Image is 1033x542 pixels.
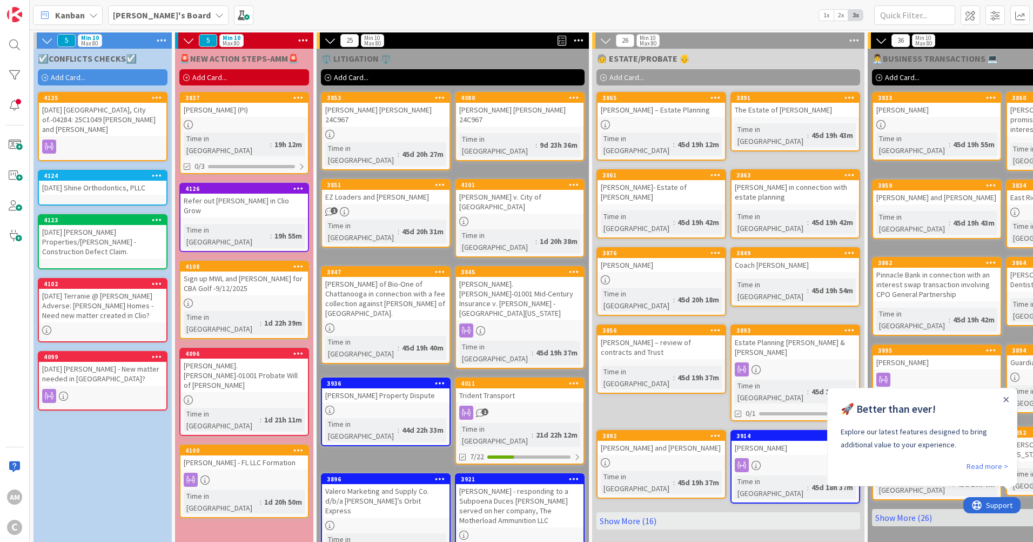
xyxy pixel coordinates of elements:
[325,336,398,360] div: Time in [GEOGRAPHIC_DATA]
[180,446,308,470] div: 4100[PERSON_NAME] - FL LLC Formation
[873,355,1001,369] div: [PERSON_NAME]
[322,484,450,518] div: Valero Marketing and Supply Co. d/b/a [PERSON_NAME]’s Orbit Express
[39,225,166,259] div: [DATE] [PERSON_NAME] Properties/[PERSON_NAME] - Construction Defect Claim.
[455,266,585,369] a: 3845[PERSON_NAME].[PERSON_NAME]-01001 Mid-Century Insurance v. [PERSON_NAME] - [GEOGRAPHIC_DATA][...
[950,314,997,326] div: 45d 19h 42m
[598,170,725,180] div: 3861
[39,171,166,181] div: 4124
[461,475,583,483] div: 3921
[113,10,211,21] b: [PERSON_NAME]'s Board
[949,138,950,150] span: :
[398,148,399,160] span: :
[180,262,308,295] div: 4108Sign up MWL and [PERSON_NAME] for CBA Golf -9/12/2025
[873,346,1001,369] div: 3895[PERSON_NAME]
[321,266,451,364] a: 3847[PERSON_NAME] of Bio-One of Chattanooga in connection with a fee collection against [PERSON_N...
[322,93,450,127] div: 3853[PERSON_NAME] [PERSON_NAME] 24C967
[180,184,308,217] div: 4126Refer out [PERSON_NAME] in Clio Grow
[596,169,726,239] a: 3861[PERSON_NAME]- Estate of [PERSON_NAME]Time in [GEOGRAPHIC_DATA]:45d 19h 42m
[179,53,299,64] span: 🚨NEW ACTION STEPS-AMM🚨
[601,288,673,312] div: Time in [GEOGRAPHIC_DATA]
[602,327,725,334] div: 3856
[322,267,450,320] div: 3847[PERSON_NAME] of Bio-One of Chattanooga in connection with a fee collection against [PERSON_N...
[873,103,1001,117] div: [PERSON_NAME]
[184,311,260,335] div: Time in [GEOGRAPHIC_DATA]
[596,247,726,316] a: 3876[PERSON_NAME]Time in [GEOGRAPHIC_DATA]:45d 20h 18m
[322,267,450,277] div: 3847
[596,53,690,64] span: 🧓 ESTATE/PROBATE 👴
[399,226,446,237] div: 45d 20h 31m
[39,352,166,386] div: 4099[DATE] [PERSON_NAME] - New matter needed in [GEOGRAPHIC_DATA]?
[364,35,380,41] div: Min 10
[55,9,85,22] span: Kanban
[180,194,308,217] div: Refer out [PERSON_NAME] in Clio Grow
[848,10,863,21] span: 3x
[736,171,859,179] div: 3863
[809,481,856,493] div: 45d 18h 37m
[272,138,305,150] div: 19h 12m
[537,235,580,247] div: 1d 20h 38m
[364,41,381,46] div: Max 80
[533,347,580,359] div: 45d 19h 37m
[44,94,166,102] div: 4125
[673,294,675,306] span: :
[598,258,725,272] div: [PERSON_NAME]
[873,93,1001,103] div: 3833
[44,172,166,180] div: 4124
[456,190,583,214] div: [PERSON_NAME] v. City of [GEOGRAPHIC_DATA]
[807,386,809,398] span: :
[327,268,450,276] div: 3847
[915,41,932,46] div: Max 80
[184,224,270,248] div: Time in [GEOGRAPHIC_DATA]
[180,262,308,272] div: 4108
[598,170,725,204] div: 3861[PERSON_NAME]- Estate of [PERSON_NAME]
[885,72,920,82] span: Add Card...
[736,432,859,440] div: 3914
[180,272,308,295] div: Sign up MWL and [PERSON_NAME] for CBA Golf -9/12/2025
[535,235,537,247] span: :
[532,429,533,441] span: :
[7,490,22,505] div: AM
[873,93,1001,117] div: 3833[PERSON_NAME]
[455,378,585,465] a: 4011Trident TransportTime in [GEOGRAPHIC_DATA]:21d 22h 12m7/22
[180,446,308,455] div: 4100
[873,258,1001,268] div: 3862
[809,285,856,296] div: 45d 19h 54m
[179,183,309,252] a: 4126Refer out [PERSON_NAME] in Clio GrowTime in [GEOGRAPHIC_DATA]:19h 55m
[325,220,398,243] div: Time in [GEOGRAPHIC_DATA]
[807,481,809,493] span: :
[456,379,583,402] div: 4011Trident Transport
[456,103,583,127] div: [PERSON_NAME] [PERSON_NAME] 24C967
[876,133,949,156] div: Time in [GEOGRAPHIC_DATA]
[180,455,308,470] div: [PERSON_NAME] - FL LLC Formation
[598,441,725,455] div: [PERSON_NAME] and [PERSON_NAME]
[51,72,85,82] span: Add Card...
[325,142,398,166] div: Time in [GEOGRAPHIC_DATA]
[732,431,859,455] div: 3914[PERSON_NAME]
[732,103,859,117] div: The Estate of [PERSON_NAME]
[732,248,859,272] div: 3849Coach [PERSON_NAME]
[819,10,834,21] span: 1x
[39,279,166,322] div: 4102[DATE] Terranie @ [PERSON_NAME] Adverse: [PERSON_NAME] Homes - Need new matter created in Clio?
[598,326,725,335] div: 3856
[23,2,49,15] span: Support
[44,216,166,224] div: 4123
[675,138,722,150] div: 45d 19h 12m
[7,520,22,535] div: C
[675,294,722,306] div: 45d 20h 18m
[596,430,726,499] a: 3892[PERSON_NAME] and [PERSON_NAME]Time in [GEOGRAPHIC_DATA]:45d 19h 37m
[398,342,399,354] span: :
[38,351,167,411] a: 4099[DATE] [PERSON_NAME] - New matter needed in [GEOGRAPHIC_DATA]?
[321,53,391,64] span: ⚖️ LITIGATION ⚖️
[732,326,859,359] div: 3893Estate Planning [PERSON_NAME] & [PERSON_NAME]
[180,93,308,103] div: 3837
[872,345,1002,418] a: 3895[PERSON_NAME]Time in [GEOGRAPHIC_DATA]:45d 20h 8m
[598,180,725,204] div: [PERSON_NAME]- Estate of [PERSON_NAME]
[872,92,1002,161] a: 3833[PERSON_NAME]Time in [GEOGRAPHIC_DATA]:45d 19h 55m
[399,148,446,160] div: 45d 20h 27m
[596,512,860,530] a: Show More (16)
[39,279,166,289] div: 4102
[598,248,725,258] div: 3876
[270,138,272,150] span: :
